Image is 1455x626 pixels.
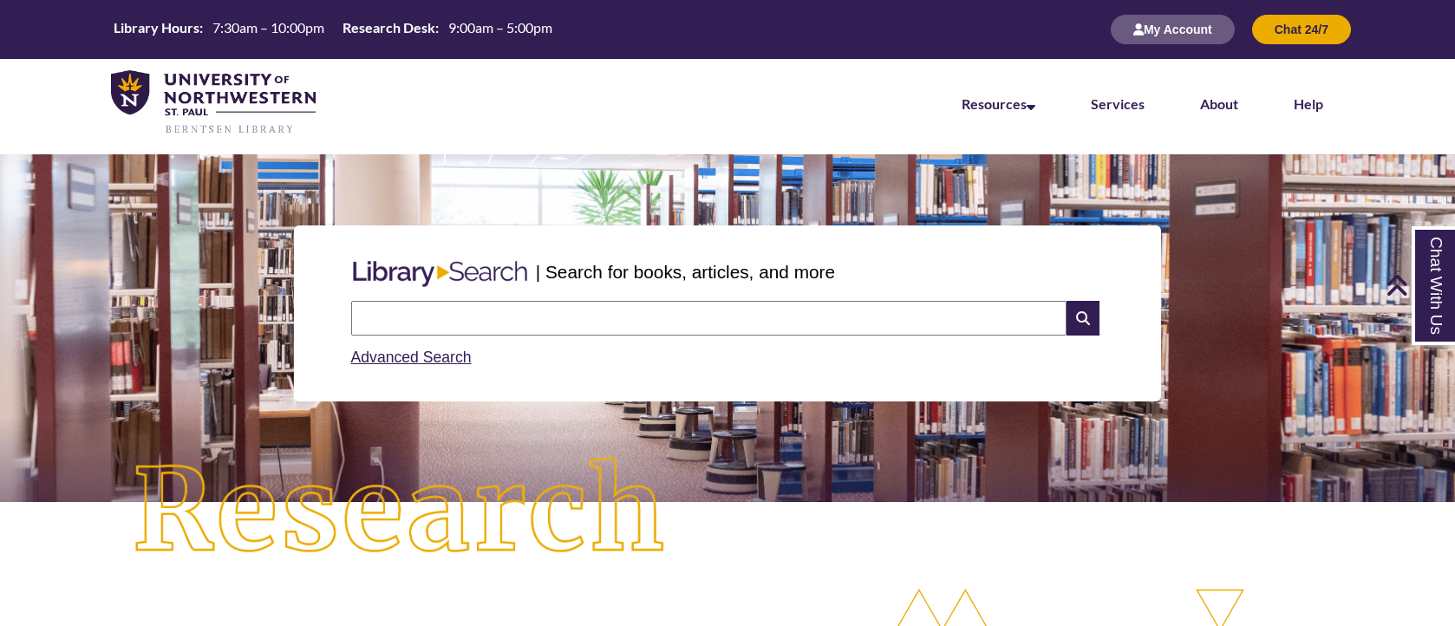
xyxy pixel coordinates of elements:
[1111,15,1235,44] button: My Account
[1200,95,1238,112] a: About
[1252,15,1351,44] button: Chat 24/7
[111,70,316,135] img: UNWSP Library Logo
[536,258,835,285] p: | Search for books, articles, and more
[212,19,324,36] span: 7:30am – 10:00pm
[73,398,727,625] img: Research
[107,18,559,42] a: Hours Today
[1294,95,1323,112] a: Help
[107,18,559,40] table: Hours Today
[448,19,552,36] span: 9:00am – 5:00pm
[1111,22,1235,36] a: My Account
[1067,301,1099,336] i: Search
[344,254,536,294] img: Libary Search
[1091,95,1145,112] a: Services
[107,18,206,37] th: Library Hours:
[336,18,441,37] th: Research Desk:
[962,95,1035,112] a: Resources
[1386,273,1451,297] a: Back to Top
[1252,22,1351,36] a: Chat 24/7
[351,349,472,366] a: Advanced Search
